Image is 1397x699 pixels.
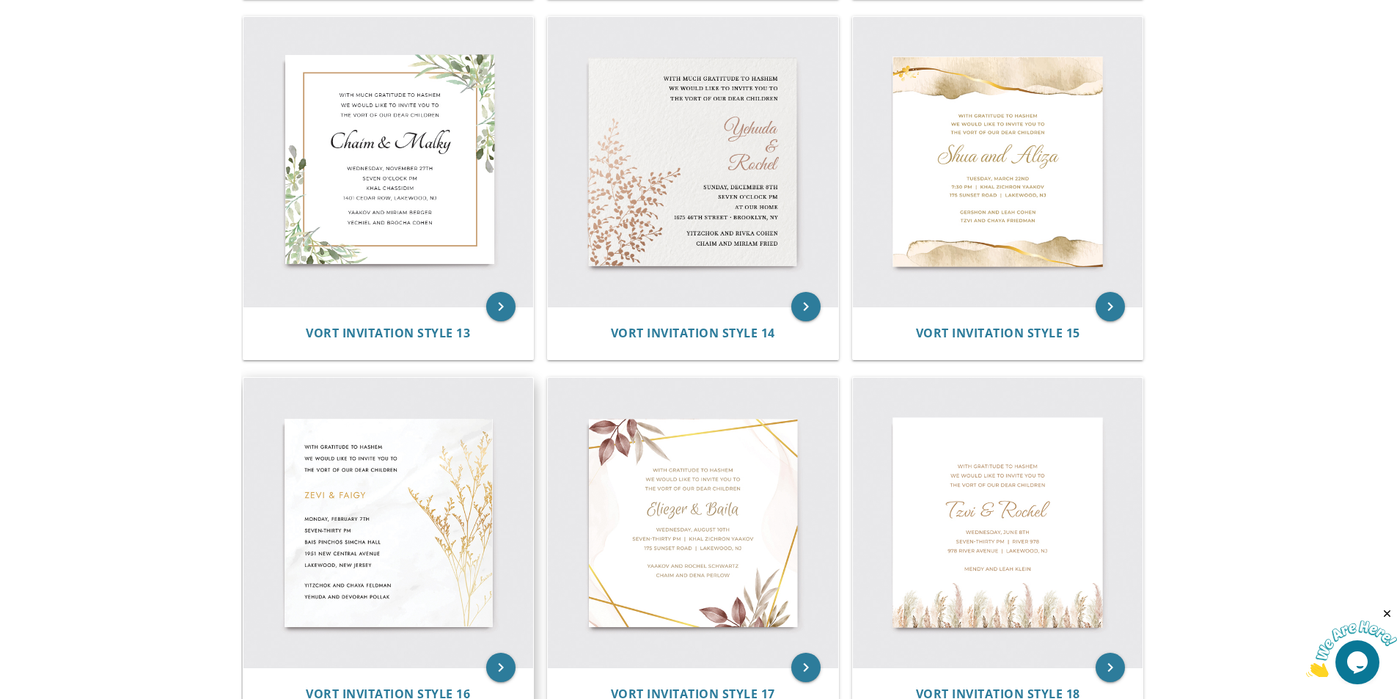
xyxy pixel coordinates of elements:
[1096,653,1125,682] a: keyboard_arrow_right
[1096,292,1125,321] a: keyboard_arrow_right
[853,17,1143,307] img: Vort Invitation Style 15
[548,17,838,307] img: Vort Invitation Style 14
[611,326,775,340] a: Vort Invitation Style 14
[306,325,470,341] span: Vort Invitation Style 13
[243,17,534,307] img: Vort Invitation Style 13
[916,325,1080,341] span: Vort Invitation Style 15
[916,326,1080,340] a: Vort Invitation Style 15
[243,378,534,668] img: Vort Invitation Style 16
[486,653,516,682] a: keyboard_arrow_right
[791,292,821,321] a: keyboard_arrow_right
[791,653,821,682] a: keyboard_arrow_right
[306,326,470,340] a: Vort Invitation Style 13
[1306,607,1397,677] iframe: chat widget
[611,325,775,341] span: Vort Invitation Style 14
[486,292,516,321] a: keyboard_arrow_right
[548,378,838,668] img: Vort Invitation Style 17
[853,378,1143,668] img: Vort Invitation Style 18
